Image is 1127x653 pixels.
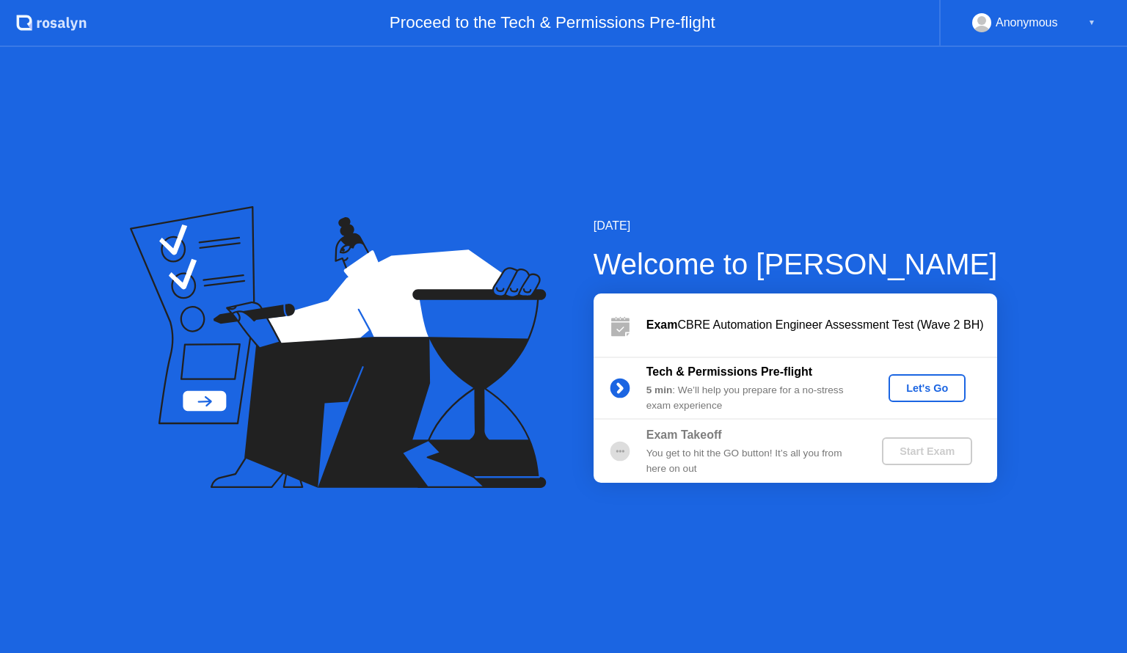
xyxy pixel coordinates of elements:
div: You get to hit the GO button! It’s all you from here on out [646,446,858,476]
b: Tech & Permissions Pre-flight [646,365,812,378]
div: : We’ll help you prepare for a no-stress exam experience [646,383,858,413]
b: Exam Takeoff [646,428,722,441]
div: Let's Go [894,382,960,394]
div: Welcome to [PERSON_NAME] [594,242,998,286]
div: Anonymous [996,13,1058,32]
div: [DATE] [594,217,998,235]
div: CBRE Automation Engineer Assessment Test (Wave 2 BH) [646,316,997,334]
button: Start Exam [882,437,972,465]
div: Start Exam [888,445,966,457]
button: Let's Go [889,374,966,402]
b: 5 min [646,384,673,395]
div: ▼ [1088,13,1095,32]
b: Exam [646,318,678,331]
